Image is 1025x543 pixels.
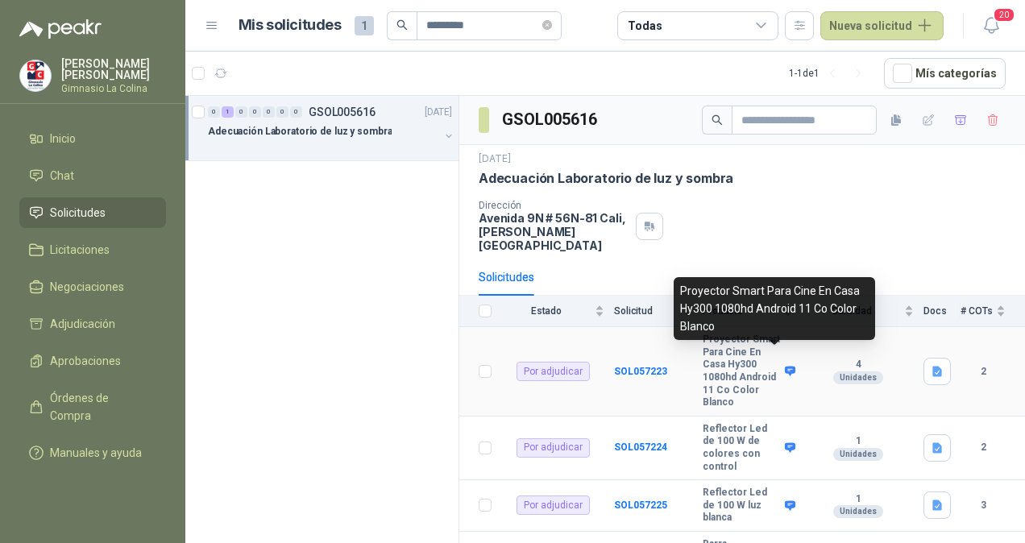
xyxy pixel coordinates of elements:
b: 2 [961,364,1006,379]
a: Licitaciones [19,234,166,265]
th: Solicitud [614,296,703,327]
b: 1 [803,435,914,448]
span: Órdenes de Compra [50,389,151,425]
h3: GSOL005616 [502,107,600,132]
span: Licitaciones [50,241,110,259]
span: close-circle [542,18,552,33]
th: Estado [501,296,614,327]
div: Unidades [833,448,883,461]
div: 0 [249,106,261,118]
div: 0 [235,106,247,118]
span: Inicio [50,130,76,147]
span: Negociaciones [50,278,124,296]
a: Órdenes de Compra [19,383,166,431]
div: 0 [276,106,288,118]
b: Proyector Smart Para Cine En Casa Hy300 1080hd Android 11 Co Color Blanco [703,334,781,409]
span: Chat [50,167,74,184]
a: Inicio [19,123,166,154]
div: 1 - 1 de 1 [789,60,871,86]
div: Unidades [833,505,883,518]
button: Mís categorías [884,58,1006,89]
b: 3 [961,498,1006,513]
p: [DATE] [425,105,452,120]
p: Adecuación Laboratorio de luz y sombra [479,170,733,187]
p: GSOL005616 [309,106,376,118]
a: Negociaciones [19,271,166,302]
a: Manuales y ayuda [19,437,166,468]
p: [DATE] [479,151,511,167]
p: [PERSON_NAME] [PERSON_NAME] [61,58,166,81]
b: 2 [961,440,1006,455]
div: Por adjudicar [517,362,590,381]
p: Dirección [479,200,629,211]
th: Docs [923,296,961,327]
div: Unidades [833,371,883,384]
a: Solicitudes [19,197,166,228]
p: Avenida 9N # 56N-81 Cali , [PERSON_NAME][GEOGRAPHIC_DATA] [479,211,629,252]
b: 1 [803,493,914,506]
div: 0 [290,106,302,118]
img: Logo peakr [19,19,102,39]
div: 1 [222,106,234,118]
span: Aprobaciones [50,352,121,370]
span: # COTs [961,305,993,317]
div: 0 [263,106,275,118]
span: Solicitudes [50,204,106,222]
div: Por adjudicar [517,495,590,515]
th: # COTs [961,296,1025,327]
div: Solicitudes [479,268,534,286]
span: Solicitud [614,305,680,317]
a: SOL057223 [614,366,667,377]
a: Adjudicación [19,309,166,339]
a: SOL057225 [614,499,667,511]
div: Proyector Smart Para Cine En Casa Hy300 1080hd Android 11 Co Color Blanco [674,277,875,340]
h1: Mis solicitudes [239,14,342,37]
a: 0 1 0 0 0 0 0 GSOL005616[DATE] Adecuación Laboratorio de luz y sombra [208,102,455,154]
span: search [396,19,408,31]
b: 4 [803,359,914,371]
p: Adecuación Laboratorio de luz y sombra [208,124,392,139]
span: 20 [993,7,1015,23]
span: Adjudicación [50,315,115,333]
span: Manuales y ayuda [50,444,142,462]
div: Todas [628,17,662,35]
a: SOL057224 [614,441,667,453]
button: 20 [977,11,1006,40]
div: Por adjudicar [517,438,590,458]
b: Reflector Led de 100 W de colores con control [703,423,781,473]
button: Nueva solicitud [820,11,944,40]
span: search [712,114,723,126]
div: 0 [208,106,220,118]
a: Aprobaciones [19,346,166,376]
b: Reflector Led de 100 W luz blanca [703,487,781,524]
span: 1 [355,16,374,35]
a: Chat [19,160,166,191]
span: Estado [501,305,591,317]
p: Gimnasio La Colina [61,84,166,93]
img: Company Logo [20,60,51,91]
span: close-circle [542,20,552,30]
